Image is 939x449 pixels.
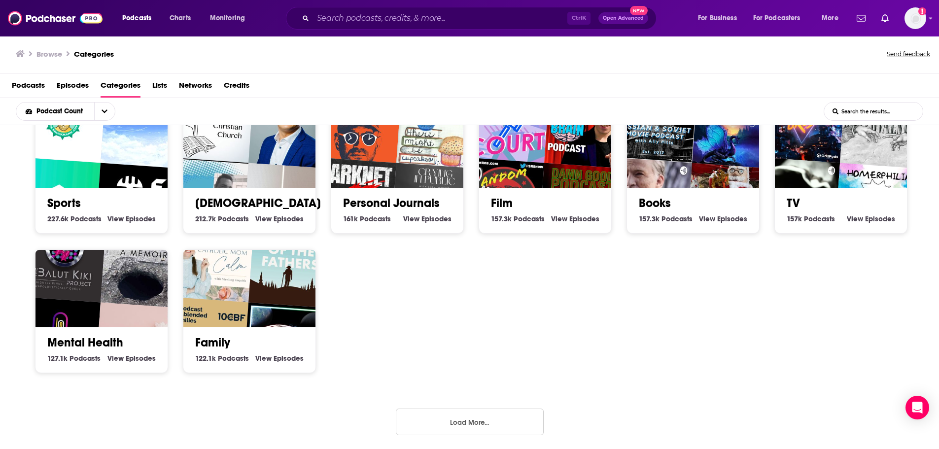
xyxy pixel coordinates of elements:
[630,6,648,15] span: New
[403,214,419,223] span: View
[47,196,81,210] a: Sports
[74,49,114,59] a: Categories
[170,218,254,303] div: Catholic Mom Calm
[195,214,249,223] a: 212.7k [DEMOGRAPHIC_DATA] Podcasts
[195,354,249,363] a: 122.1k Family Podcasts
[661,214,693,223] span: Podcasts
[343,214,391,223] a: 161k Personal Journals Podcasts
[699,214,715,223] span: View
[36,49,62,59] h3: Browse
[747,10,815,26] button: open menu
[70,214,102,223] span: Podcasts
[804,214,835,223] span: Podcasts
[753,11,800,25] span: For Podcasters
[853,10,869,27] a: Show notifications dropdown
[544,84,629,169] img: The Film Brain Podcast
[840,84,925,169] img: Opazovalnica
[255,354,304,363] a: View Family Episodes
[248,223,333,308] div: Hearts of the Fathers
[865,214,895,223] span: Episodes
[224,77,249,98] a: Credits
[255,214,272,223] span: View
[47,214,69,223] span: 227.6k
[248,84,333,169] div: Rediscover the Gospel
[70,354,101,363] span: Podcasts
[717,214,747,223] span: Episodes
[491,196,513,210] a: Film
[94,103,115,120] button: open menu
[396,84,481,169] div: There Might Be Cupcakes Podcast
[847,214,895,223] a: View TV Episodes
[152,77,167,98] a: Lists
[698,11,737,25] span: For Business
[107,214,156,223] a: View Sports Episodes
[822,11,838,25] span: More
[884,47,933,61] button: Send feedback
[8,9,103,28] img: Podchaser - Follow, Share and Rate Podcasts
[692,84,777,169] img: Finding Fantasy Reads
[787,214,802,223] span: 157k
[195,335,230,350] a: Family
[815,10,851,26] button: open menu
[295,7,666,30] div: Search podcasts, credits, & more...
[195,354,216,363] span: 122.1k
[101,84,185,169] img: Christophe VCP
[195,214,216,223] span: 212.7k
[203,10,258,26] button: open menu
[47,354,68,363] span: 127.1k
[101,223,185,308] img: Falling Into Holes: A Memoir
[514,214,545,223] span: Podcasts
[274,354,304,363] span: Episodes
[101,77,140,98] a: Categories
[47,354,101,363] a: 127.1k Mental Health Podcasts
[904,7,926,29] button: Show profile menu
[313,10,567,26] input: Search podcasts, credits, & more...
[16,108,94,115] button: open menu
[787,196,800,210] a: TV
[255,354,272,363] span: View
[421,214,452,223] span: Episodes
[551,214,567,223] span: View
[210,11,245,25] span: Monitoring
[57,77,89,98] a: Episodes
[107,354,124,363] span: View
[904,7,926,29] img: User Profile
[22,218,106,303] img: The Balut Kiki Project
[179,77,212,98] span: Networks
[918,7,926,15] svg: Add a profile image
[12,77,45,98] a: Podcasts
[163,10,197,26] a: Charts
[491,214,545,223] a: 157.3k Film Podcasts
[126,214,156,223] span: Episodes
[360,214,391,223] span: Podcasts
[904,7,926,29] span: Logged in as hconnor
[36,108,86,115] span: Podcast Count
[551,214,599,223] a: View Film Episodes
[877,10,893,27] a: Show notifications dropdown
[107,354,156,363] a: View Mental Health Episodes
[218,354,249,363] span: Podcasts
[603,16,644,21] span: Open Advanced
[47,214,102,223] a: 227.6k Sports Podcasts
[847,214,863,223] span: View
[691,10,749,26] button: open menu
[107,214,124,223] span: View
[343,196,440,210] a: Personal Journals
[569,214,599,223] span: Episodes
[16,102,131,121] h2: Choose List sort
[598,12,648,24] button: Open AdvancedNew
[255,214,304,223] a: View [DEMOGRAPHIC_DATA] Episodes
[491,214,512,223] span: 157.3k
[274,214,304,223] span: Episodes
[218,214,249,223] span: Podcasts
[787,214,835,223] a: 157k TV Podcasts
[115,10,164,26] button: open menu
